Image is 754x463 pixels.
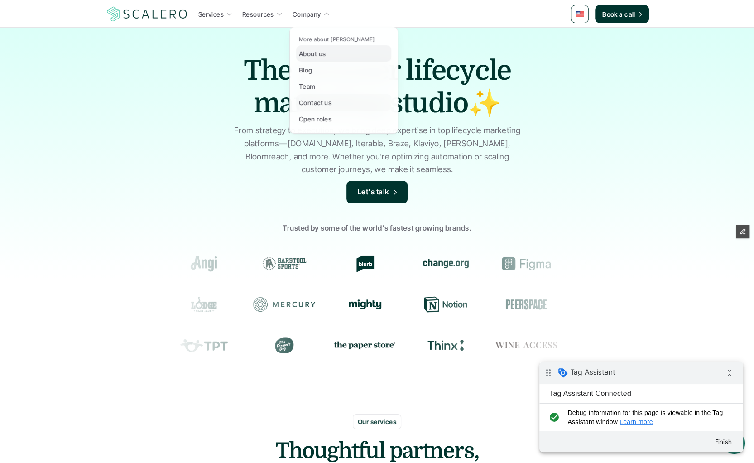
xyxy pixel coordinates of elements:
[293,10,321,19] p: Company
[181,2,199,20] i: Collapse debug badge
[333,299,395,309] div: Mighty Networks
[28,47,189,65] span: Debug information for this page is viewable in the Tag Assistant window
[252,256,315,272] div: Barstool
[299,82,316,91] p: Team
[198,10,224,19] p: Services
[584,258,628,269] img: Groome
[299,98,331,107] p: Contact us
[172,256,234,272] div: Angi
[414,337,476,353] div: Thinx
[575,337,638,353] div: Prose
[595,5,649,23] a: Book a call
[253,337,315,353] div: The Farmer's Dog
[299,36,375,43] p: More about [PERSON_NAME]
[413,256,476,272] div: change.org
[494,256,557,272] div: Figma
[299,114,331,124] p: Open roles
[80,57,114,64] a: Learn more
[358,417,396,426] p: Our services
[299,65,312,75] p: Blog
[333,339,396,351] img: the paper store
[358,186,389,198] p: Let's talk
[172,337,235,353] div: Teachers Pay Teachers
[31,6,76,15] span: Tag Assistant
[296,111,391,127] a: Open roles
[7,47,22,65] i: check_circle
[242,10,274,19] p: Resources
[296,78,391,94] a: Team
[296,62,391,78] a: Blog
[736,225,749,238] button: Edit Framer Content
[602,10,635,19] p: Book a call
[494,296,557,313] div: Peerspace
[106,6,189,22] a: Scalero company logo
[106,5,189,23] img: Scalero company logo
[230,124,524,176] p: From strategy to execution, we bring deep expertise in top lifecycle marketing platforms—[DOMAIN_...
[346,181,408,203] a: Let's talk
[495,337,557,353] div: Wine Access
[299,49,326,58] p: About us
[296,45,391,62] a: About us
[333,256,395,272] div: Blurb
[168,72,200,88] button: Finish
[172,296,234,313] div: Lodge Cast Iron
[575,296,637,313] div: Resy
[219,54,536,120] h1: The premier lifecycle marketing studio✨
[296,94,391,111] a: Contact us
[413,296,476,313] div: Notion
[252,296,315,313] div: Mercury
